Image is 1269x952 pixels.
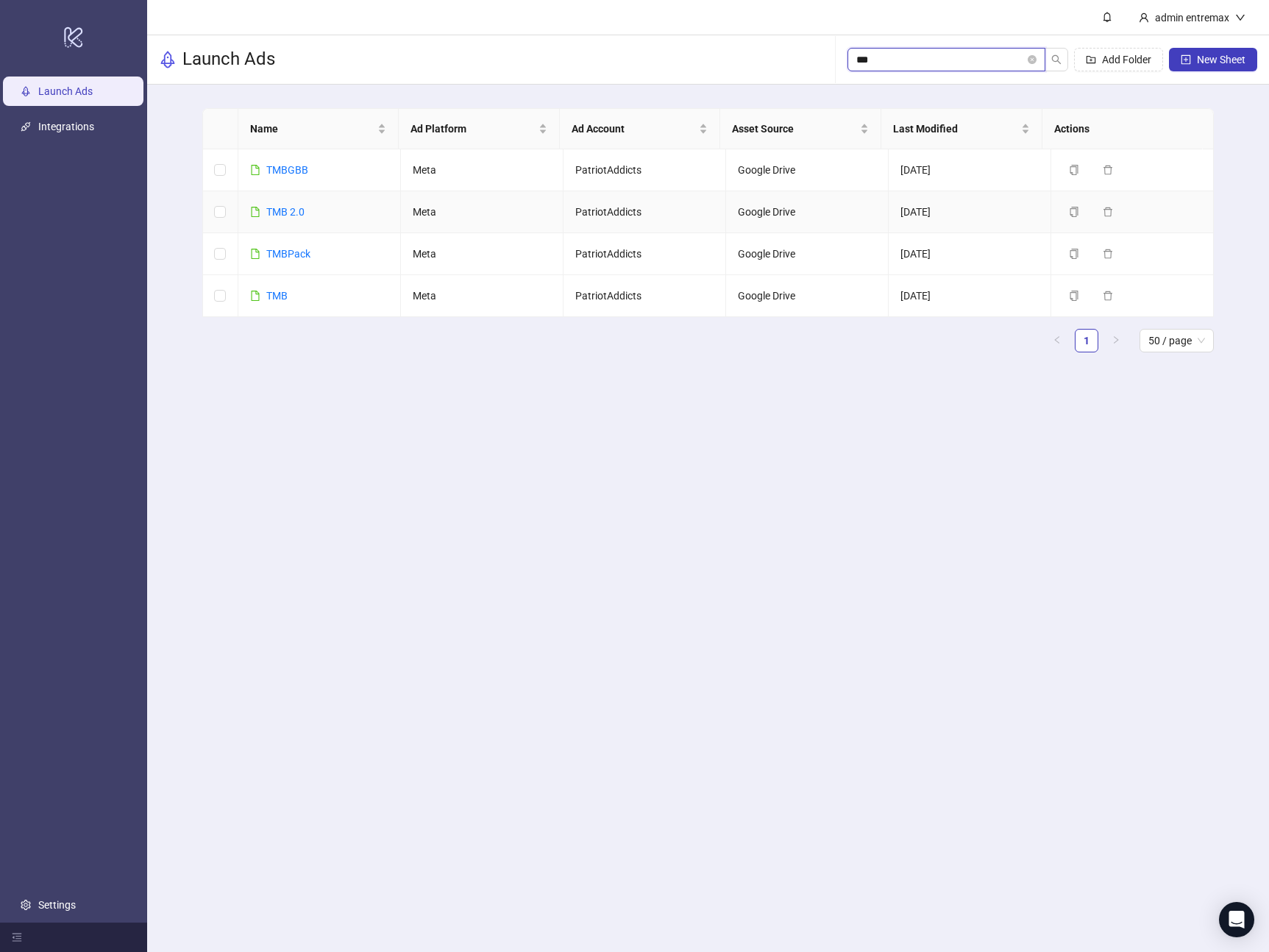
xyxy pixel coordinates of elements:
[1181,54,1191,65] span: plus-square
[1042,109,1204,149] th: Actions
[250,249,260,259] span: file
[889,149,1051,191] td: [DATE]
[1086,54,1096,65] span: folder-add
[1103,249,1113,259] span: delete
[401,233,564,275] td: Meta
[266,164,308,176] a: TMBGBB
[1045,329,1069,352] button: left
[182,48,275,71] h3: Launch Ads
[401,275,564,317] td: Meta
[726,191,889,233] td: Google Drive
[1219,902,1254,937] div: Open Intercom Messenger
[1112,335,1120,344] span: right
[1102,54,1151,65] span: Add Folder
[1104,329,1128,352] button: right
[250,291,260,301] span: file
[720,109,881,149] th: Asset Source
[1148,330,1205,352] span: 50 / page
[266,248,310,260] a: TMBPack
[38,899,76,911] a: Settings
[266,290,288,302] a: TMB
[1139,13,1149,23] span: user
[726,275,889,317] td: Google Drive
[159,51,177,68] span: rocket
[564,233,726,275] td: PatriotAddicts
[1102,12,1112,22] span: bell
[1149,10,1235,26] div: admin entremax
[1051,54,1062,65] span: search
[1103,291,1113,301] span: delete
[1045,329,1069,352] li: Previous Page
[238,109,399,149] th: Name
[889,233,1051,275] td: [DATE]
[889,191,1051,233] td: [DATE]
[732,121,857,137] span: Asset Source
[250,121,375,137] span: Name
[38,121,94,132] a: Integrations
[1074,48,1163,71] button: Add Folder
[1069,165,1079,175] span: copy
[1197,54,1245,65] span: New Sheet
[572,121,697,137] span: Ad Account
[1103,207,1113,217] span: delete
[726,149,889,191] td: Google Drive
[560,109,721,149] th: Ad Account
[266,206,305,218] a: TMB 2.0
[1069,207,1079,217] span: copy
[250,165,260,175] span: file
[1075,329,1098,352] li: 1
[1169,48,1257,71] button: New Sheet
[1103,165,1113,175] span: delete
[1076,330,1098,352] a: 1
[410,121,536,137] span: Ad Platform
[1104,329,1128,352] li: Next Page
[399,109,560,149] th: Ad Platform
[1235,13,1245,23] span: down
[893,121,1018,137] span: Last Modified
[564,191,726,233] td: PatriotAddicts
[1053,335,1062,344] span: left
[401,191,564,233] td: Meta
[12,932,22,942] span: menu-fold
[726,233,889,275] td: Google Drive
[38,85,93,97] a: Launch Ads
[250,207,260,217] span: file
[1140,329,1214,352] div: Page Size
[401,149,564,191] td: Meta
[1069,291,1079,301] span: copy
[1069,249,1079,259] span: copy
[564,275,726,317] td: PatriotAddicts
[889,275,1051,317] td: [DATE]
[1028,55,1037,64] button: close-circle
[564,149,726,191] td: PatriotAddicts
[881,109,1042,149] th: Last Modified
